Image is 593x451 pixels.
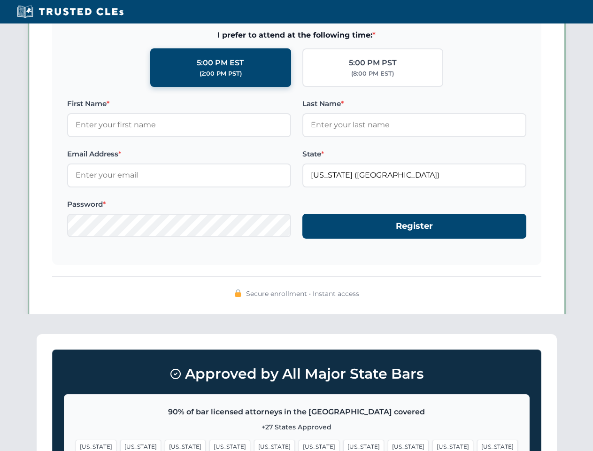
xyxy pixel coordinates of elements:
[302,98,526,109] label: Last Name
[349,57,397,69] div: 5:00 PM PST
[351,69,394,78] div: (8:00 PM EST)
[67,148,291,160] label: Email Address
[67,199,291,210] label: Password
[76,406,518,418] p: 90% of bar licensed attorneys in the [GEOGRAPHIC_DATA] covered
[200,69,242,78] div: (2:00 PM PST)
[76,422,518,432] p: +27 States Approved
[67,163,291,187] input: Enter your email
[302,163,526,187] input: Florida (FL)
[302,148,526,160] label: State
[197,57,244,69] div: 5:00 PM EST
[67,98,291,109] label: First Name
[67,113,291,137] input: Enter your first name
[302,214,526,239] button: Register
[64,361,530,387] h3: Approved by All Major State Bars
[67,29,526,41] span: I prefer to attend at the following time:
[234,289,242,297] img: 🔒
[14,5,126,19] img: Trusted CLEs
[246,288,359,299] span: Secure enrollment • Instant access
[302,113,526,137] input: Enter your last name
